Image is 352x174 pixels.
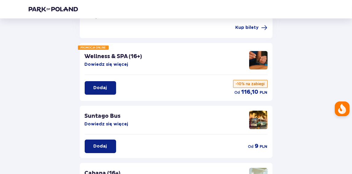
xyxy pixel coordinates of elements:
[233,80,268,88] p: -10% na zabiegi
[85,121,128,127] button: Dowiedz się więcej
[94,85,107,91] p: Dodaj
[260,90,268,95] p: PLN
[29,6,78,12] img: Park of Poland logo
[235,90,240,95] p: od
[85,113,121,120] p: Suntago Bus
[85,81,116,95] button: Dodaj
[94,143,107,149] p: Dodaj
[241,89,259,96] p: 116,10
[85,140,116,153] button: Dodaj
[248,144,254,149] p: od
[78,45,109,50] div: PROMOCJA ONLINE
[255,143,259,150] p: 9
[85,53,142,60] p: Wellness & SPA (16+)
[85,61,128,68] button: Dowiedz się więcej
[260,144,268,149] p: PLN
[249,111,268,129] img: attraction
[249,51,268,69] img: attraction
[236,25,259,31] span: Kup bilety
[236,25,268,31] a: Kup bilety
